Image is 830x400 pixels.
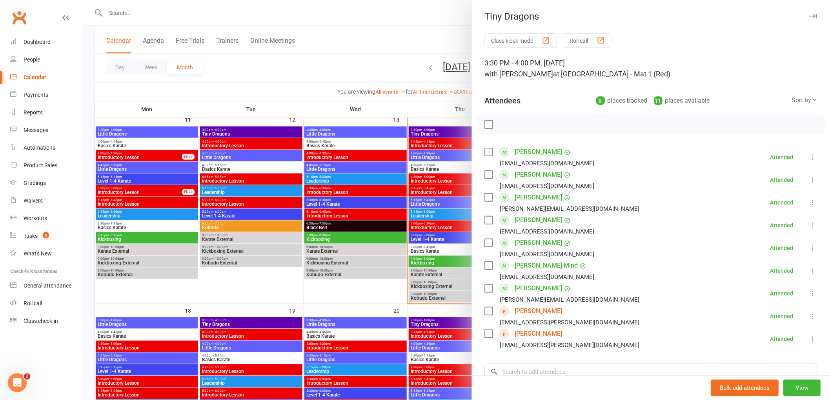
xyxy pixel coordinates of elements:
div: [EMAIL_ADDRESS][DOMAIN_NAME] [500,158,594,168]
a: [PERSON_NAME] [515,214,562,226]
div: Attended [770,313,793,319]
div: 3:30 PM - 4:00 PM, [DATE] [484,58,817,80]
a: Tasks 5 [10,227,83,245]
div: Gradings [24,180,46,186]
div: [EMAIL_ADDRESS][PERSON_NAME][DOMAIN_NAME] [500,317,639,328]
a: [PERSON_NAME] [515,282,562,295]
a: [PERSON_NAME] Mind [515,259,578,272]
div: Waivers [24,197,43,204]
div: Attended [770,177,793,183]
a: [PERSON_NAME] [515,237,562,249]
div: Attended [770,223,793,228]
a: What's New [10,245,83,262]
div: places available [654,95,710,106]
div: Sort by [792,95,817,105]
div: Attended [770,268,793,273]
button: Bulk add attendees [711,380,779,396]
button: Class kiosk mode [484,33,557,48]
a: People [10,51,83,69]
div: General attendance [24,282,71,289]
a: [PERSON_NAME] [515,191,562,204]
div: [EMAIL_ADDRESS][PERSON_NAME][DOMAIN_NAME] [500,340,639,350]
div: Attended [770,336,793,342]
div: Calendar [24,74,46,80]
a: Class kiosk mode [10,312,83,330]
a: Roll call [10,295,83,312]
div: [PERSON_NAME][EMAIL_ADDRESS][DOMAIN_NAME] [500,204,639,214]
div: [EMAIL_ADDRESS][DOMAIN_NAME] [500,249,594,259]
div: Tasks [24,233,38,239]
a: Payments [10,86,83,104]
a: [PERSON_NAME] [515,168,562,181]
a: Reports [10,104,83,121]
span: 2 [24,373,30,380]
div: Tiny Dragons [472,11,830,22]
a: Dashboard [10,33,83,51]
div: People [24,56,40,63]
div: Attended [770,154,793,160]
span: at [GEOGRAPHIC_DATA] - Mat 1 (Red) [553,70,670,78]
div: Workouts [24,215,47,221]
a: Waivers [10,192,83,210]
a: General attendance kiosk mode [10,277,83,295]
a: [PERSON_NAME] [515,328,562,340]
a: Gradings [10,174,83,192]
div: Class check-in [24,318,58,324]
a: Clubworx [9,8,29,27]
div: [EMAIL_ADDRESS][DOMAIN_NAME] [500,181,594,191]
div: Roll call [24,300,42,306]
a: Automations [10,139,83,157]
div: Attended [770,200,793,205]
div: Dashboard [24,39,51,45]
a: [PERSON_NAME] [515,305,562,317]
div: [PERSON_NAME][EMAIL_ADDRESS][DOMAIN_NAME] [500,295,639,305]
div: [EMAIL_ADDRESS][DOMAIN_NAME] [500,226,594,237]
div: Reports [24,109,43,116]
span: with [PERSON_NAME] [484,70,553,78]
button: View [783,380,821,396]
a: Calendar [10,69,83,86]
div: places booked [596,95,648,106]
div: Product Sales [24,162,57,168]
div: [EMAIL_ADDRESS][DOMAIN_NAME] [500,272,594,282]
div: What's New [24,250,52,257]
div: Payments [24,92,48,98]
input: Search to add attendees [484,364,817,380]
div: Messages [24,127,48,133]
span: 5 [43,232,49,239]
div: Automations [24,145,55,151]
button: Roll call [563,33,612,48]
a: Product Sales [10,157,83,174]
div: Attended [770,291,793,296]
div: Attended [770,245,793,251]
div: 9 [596,96,605,105]
a: Messages [10,121,83,139]
a: [PERSON_NAME] [515,146,562,158]
a: Workouts [10,210,83,227]
div: 11 [654,96,663,105]
iframe: Intercom live chat [8,373,27,392]
div: Attendees [484,95,521,106]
